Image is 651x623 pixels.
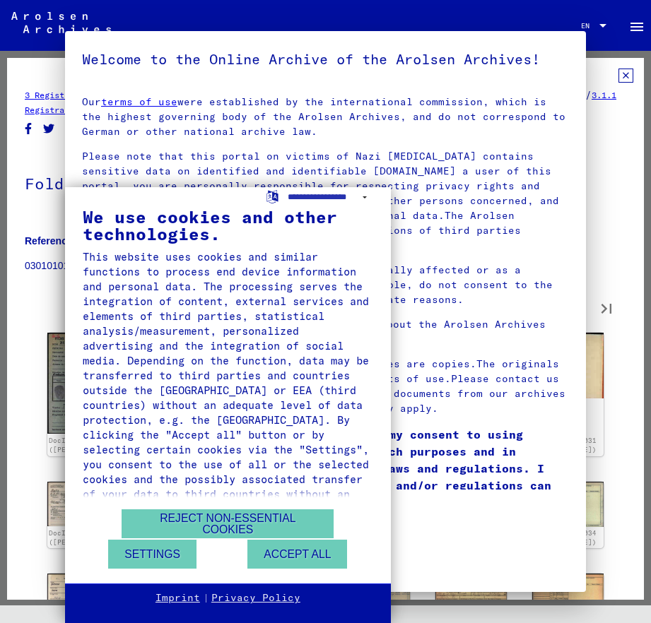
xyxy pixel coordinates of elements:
a: Imprint [156,591,200,605]
button: Accept all [247,540,347,569]
a: Privacy Policy [211,591,300,605]
div: This website uses cookies and similar functions to process end device information and personal da... [83,249,373,516]
button: Settings [108,540,197,569]
button: Reject non-essential cookies [122,509,334,538]
div: We use cookies and other technologies. [83,208,373,242]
